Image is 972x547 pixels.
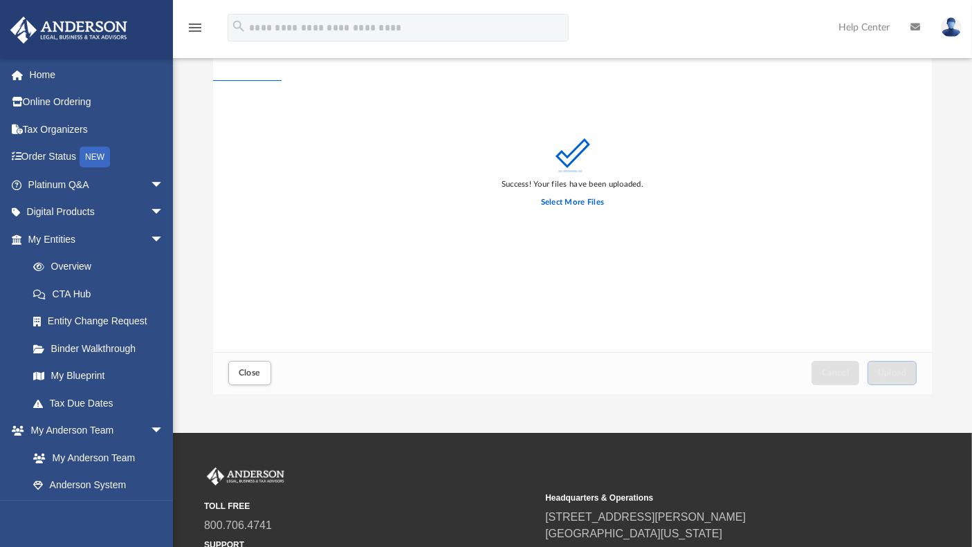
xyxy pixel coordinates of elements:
a: My Entitiesarrow_drop_down [10,225,185,253]
span: arrow_drop_down [150,225,178,254]
label: Select More Files [541,196,604,209]
span: Close [239,369,261,377]
a: Platinum Q&Aarrow_drop_down [10,171,185,198]
img: User Pic [941,17,962,37]
a: Entity Change Request [19,308,185,335]
div: NEW [80,147,110,167]
span: arrow_drop_down [150,171,178,199]
a: Anderson System [19,472,178,499]
span: Cancel [822,369,850,377]
button: Upload [868,361,917,385]
a: 800.706.4741 [204,519,272,531]
small: Headquarters & Operations [545,492,877,504]
a: Digital Productsarrow_drop_down [10,198,185,226]
a: Overview [19,253,185,281]
a: Home [10,61,185,89]
span: arrow_drop_down [150,417,178,445]
a: [GEOGRAPHIC_DATA][US_STATE] [545,528,722,539]
span: Upload [878,369,907,377]
i: menu [187,19,203,36]
a: My Anderson Teamarrow_drop_down [10,417,178,445]
a: Online Ordering [10,89,185,116]
a: Tax Organizers [10,115,185,143]
i: search [231,19,246,34]
a: [STREET_ADDRESS][PERSON_NAME] [545,511,746,523]
button: Cancel [811,361,860,385]
img: Anderson Advisors Platinum Portal [204,467,287,485]
button: Close [228,361,271,385]
a: My Anderson Team [19,444,171,472]
a: menu [187,26,203,36]
a: Binder Walkthrough [19,335,185,362]
a: Client Referrals [19,499,178,526]
a: CTA Hub [19,280,185,308]
img: Anderson Advisors Platinum Portal [6,17,131,44]
div: Success! Your files have been uploaded. [502,178,643,191]
a: Order StatusNEW [10,143,185,171]
a: Tax Due Dates [19,389,185,417]
small: TOLL FREE [204,500,535,512]
a: My Blueprint [19,362,178,390]
div: Upload [213,1,933,394]
span: arrow_drop_down [150,198,178,227]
